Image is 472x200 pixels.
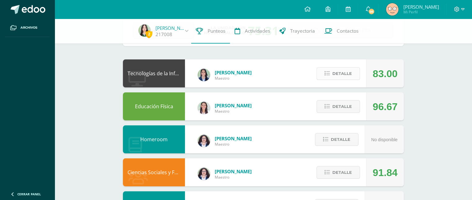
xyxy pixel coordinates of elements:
span: Detalle [331,134,350,145]
div: Homeroom [123,125,185,153]
div: Tecnologías de la Información y Comunicación: Computación [123,59,185,87]
span: Maestro [215,142,252,147]
span: [PERSON_NAME] [403,4,439,10]
img: ba02aa29de7e60e5f6614f4096ff8928.png [198,168,210,180]
span: Actividades [245,28,270,34]
span: Maestro [215,109,252,114]
a: [PERSON_NAME] [155,25,187,31]
a: Trayectoria [275,19,320,44]
span: Cerrar panel [17,192,41,196]
div: 96.67 [373,93,398,121]
img: 8c1a34b3b9342903322ec75c6fc362cc.png [138,24,151,37]
span: Detalle [332,167,352,178]
div: Ciencias Sociales y Formación Ciudadana [123,158,185,186]
span: Mi Perfil [403,9,439,15]
div: Educación Física [123,92,185,120]
span: [PERSON_NAME] [215,168,252,174]
a: Archivos [5,19,50,37]
span: 98 [368,8,375,15]
span: Maestro [215,174,252,180]
button: Detalle [317,100,360,113]
span: Detalle [332,68,352,79]
span: Contactos [337,28,358,34]
img: 68dbb99899dc55733cac1a14d9d2f825.png [198,102,210,114]
span: Trayectoria [290,28,315,34]
img: 534664ee60f520b42d8813f001d89cd9.png [386,3,398,16]
img: 7489ccb779e23ff9f2c3e89c21f82ed0.png [198,69,210,81]
button: Detalle [317,166,360,179]
div: 91.84 [373,159,398,187]
span: [PERSON_NAME] [215,102,252,109]
span: [PERSON_NAME] [215,135,252,142]
a: Actividades [230,19,275,44]
img: ba02aa29de7e60e5f6614f4096ff8928.png [198,135,210,147]
span: Detalle [332,101,352,112]
span: Punteos [208,28,225,34]
a: Punteos [191,19,230,44]
span: No disponible [371,137,398,142]
button: Detalle [315,133,358,146]
span: 2 [146,30,152,38]
span: Maestro [215,76,252,81]
button: Detalle [317,67,360,80]
div: 83.00 [373,60,398,88]
a: 217008 [155,31,172,38]
a: Contactos [320,19,363,44]
span: Archivos [20,25,37,30]
span: [PERSON_NAME] [215,69,252,76]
